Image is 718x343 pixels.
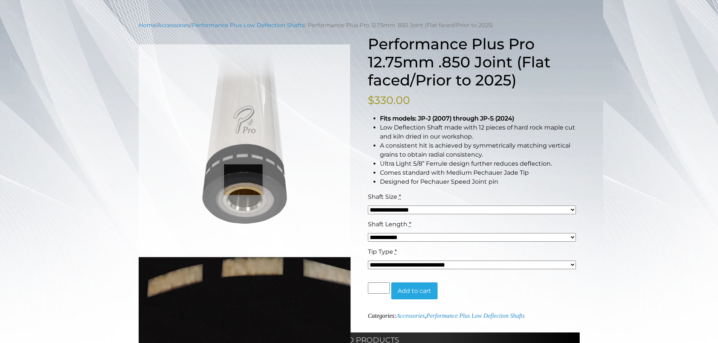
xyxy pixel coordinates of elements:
a: Home [139,22,156,29]
span: Shaft Size [368,193,397,200]
strong: Fits models: JP-J (2007) through JP-S (2024) [380,115,514,122]
li: Ultra Light 5/8” Ferrule design further reduces deflection. [380,159,580,168]
span: Tip Type [368,248,393,255]
nav: Breadcrumb [139,21,580,29]
a: Performance Plus Low Deflection Shafts [191,22,304,29]
button: Add to cart [391,282,438,300]
span: Categories: , [368,313,525,319]
li: A consistent hit is achieved by symmetrically matching vertical grains to obtain radial consistency. [380,141,580,159]
a: Accessories [158,22,190,29]
input: Product quantity [368,282,390,294]
bdi: 330.00 [368,94,410,107]
span: Shaft Length [368,221,407,228]
abbr: required [395,248,397,255]
abbr: required [409,221,411,228]
span: $ [368,94,374,107]
li: Low Deflection Shaft made with 12 pieces of hard rock maple cut and kiln dried in our workshop. [380,123,580,141]
li: Comes standard with Medium Pechauer Jade Tip [380,168,580,177]
h1: Performance Plus Pro 12.75mm .850 Joint (Flat faced/Prior to 2025) [368,35,580,89]
img: jp-pro.png [139,44,351,252]
a: Performance Plus Low Deflection Shafts [426,313,525,319]
a: Accessories [396,313,425,319]
abbr: required [399,193,401,200]
li: Designed for Pechauer Speed Joint pin [380,177,580,186]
